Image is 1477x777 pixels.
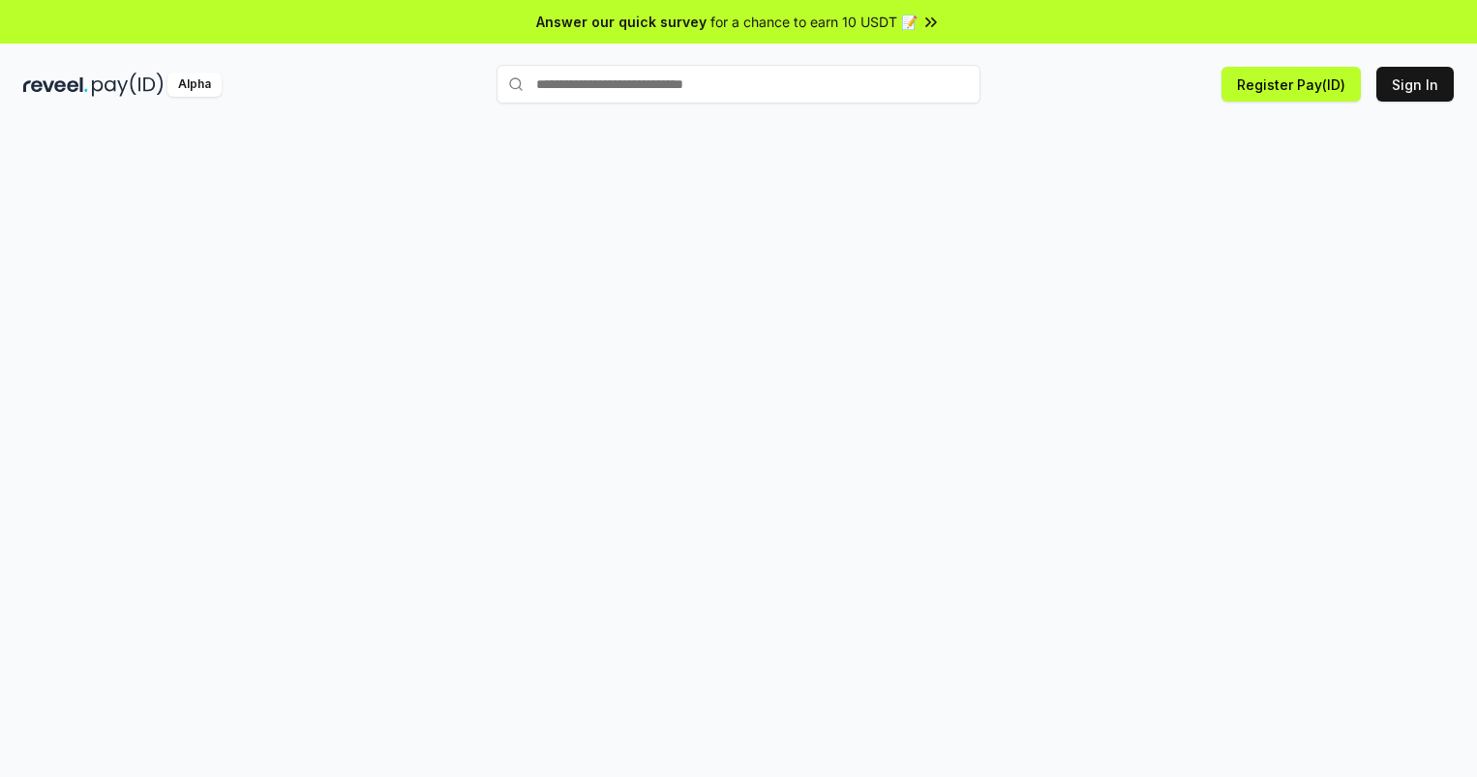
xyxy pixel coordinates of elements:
[536,12,707,32] span: Answer our quick survey
[167,73,222,97] div: Alpha
[710,12,918,32] span: for a chance to earn 10 USDT 📝
[23,73,88,97] img: reveel_dark
[1221,67,1361,102] button: Register Pay(ID)
[1376,67,1454,102] button: Sign In
[92,73,164,97] img: pay_id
